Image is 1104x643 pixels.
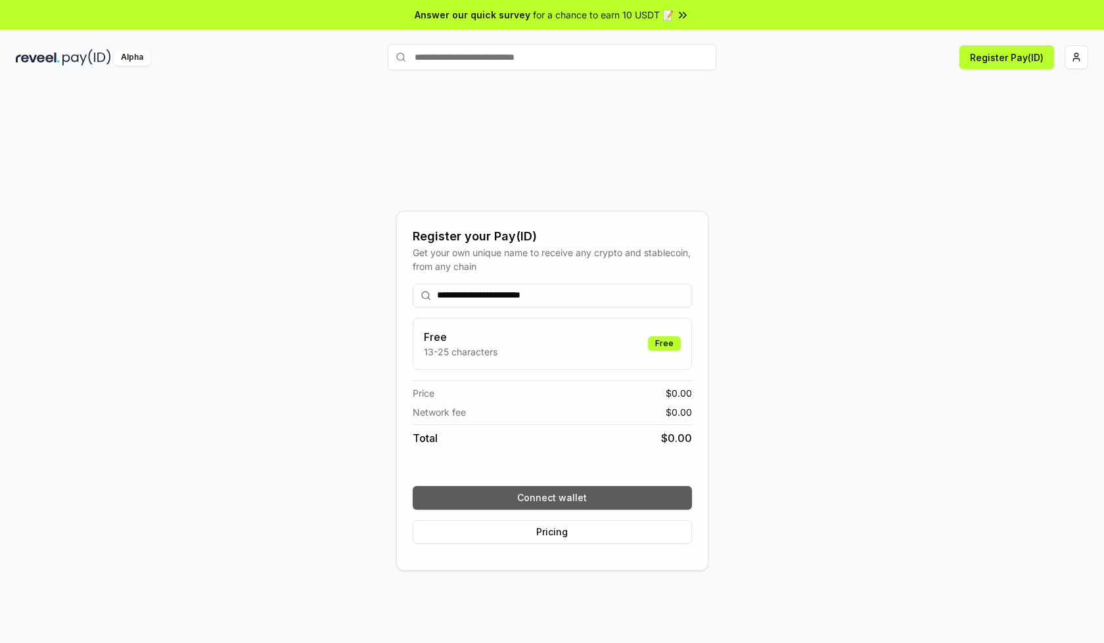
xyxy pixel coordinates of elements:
span: $ 0.00 [666,405,692,419]
button: Pricing [413,520,692,544]
div: Get your own unique name to receive any crypto and stablecoin, from any chain [413,246,692,273]
span: Network fee [413,405,466,419]
h3: Free [424,329,497,345]
button: Connect wallet [413,486,692,510]
span: Total [413,430,438,446]
img: reveel_dark [16,49,60,66]
span: Answer our quick survey [415,8,530,22]
div: Alpha [114,49,150,66]
div: Register your Pay(ID) [413,227,692,246]
p: 13-25 characters [424,345,497,359]
span: Price [413,386,434,400]
span: $ 0.00 [666,386,692,400]
button: Register Pay(ID) [959,45,1054,69]
span: for a chance to earn 10 USDT 📝 [533,8,674,22]
span: $ 0.00 [661,430,692,446]
div: Free [648,336,681,351]
img: pay_id [62,49,111,66]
